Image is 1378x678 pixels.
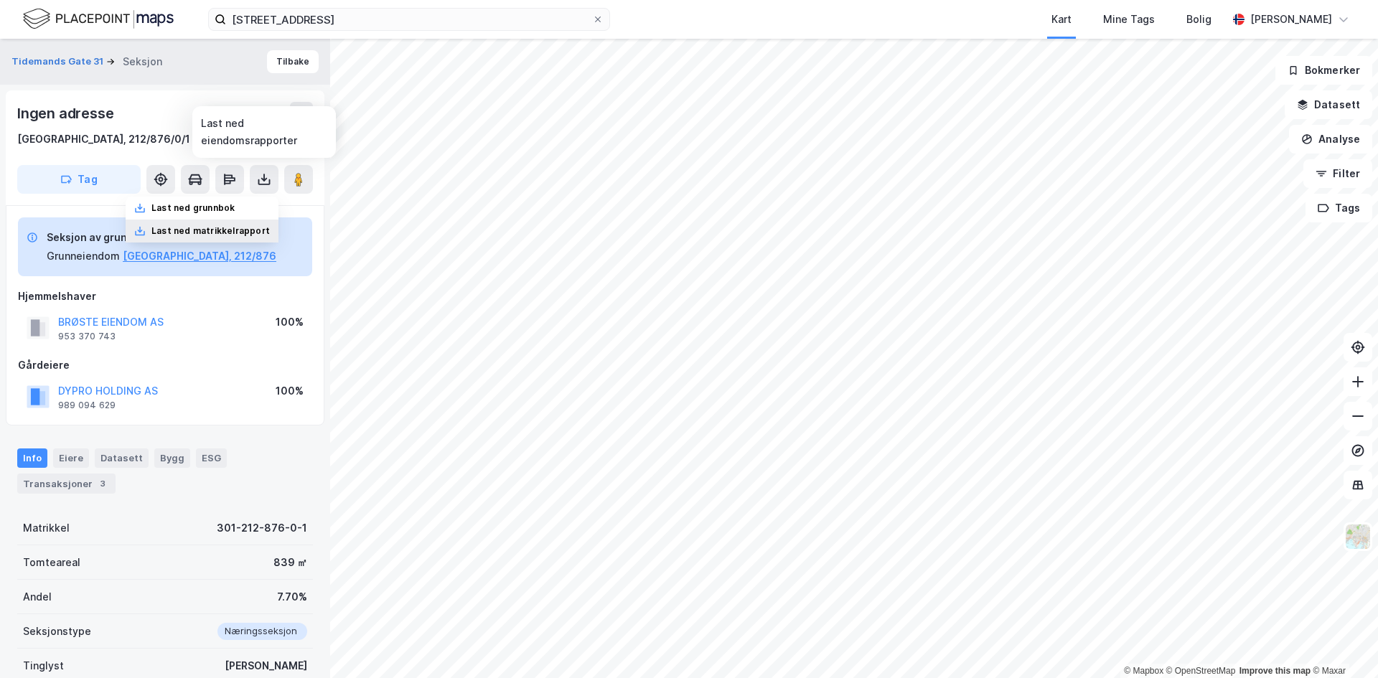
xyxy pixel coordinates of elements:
[123,53,162,70] div: Seksjon
[1124,666,1163,676] a: Mapbox
[1306,609,1378,678] div: Kontrollprogram for chat
[95,448,149,467] div: Datasett
[276,314,304,331] div: 100%
[23,554,80,571] div: Tomteareal
[17,102,116,125] div: Ingen adresse
[225,657,307,674] div: [PERSON_NAME]
[17,131,190,148] div: [GEOGRAPHIC_DATA], 212/876/0/1
[58,331,116,342] div: 953 370 743
[217,519,307,537] div: 301-212-876-0-1
[1166,666,1236,676] a: OpenStreetMap
[273,554,307,571] div: 839 ㎡
[53,448,89,467] div: Eiere
[1303,159,1372,188] button: Filter
[1103,11,1155,28] div: Mine Tags
[47,248,120,265] div: Grunneiendom
[123,248,276,265] button: [GEOGRAPHIC_DATA], 212/876
[23,6,174,32] img: logo.f888ab2527a4732fd821a326f86c7f29.svg
[226,9,592,30] input: Søk på adresse, matrikkel, gårdeiere, leietakere eller personer
[47,229,276,246] div: Seksjon av grunneiendom
[1186,11,1211,28] div: Bolig
[1306,609,1378,678] iframe: Chat Widget
[276,382,304,400] div: 100%
[23,657,64,674] div: Tinglyst
[23,519,70,537] div: Matrikkel
[196,448,227,467] div: ESG
[1250,11,1332,28] div: [PERSON_NAME]
[17,165,141,194] button: Tag
[277,588,307,606] div: 7.70%
[1275,56,1372,85] button: Bokmerker
[1289,125,1372,154] button: Analyse
[151,202,235,214] div: Last ned grunnbok
[1239,666,1311,676] a: Improve this map
[151,225,270,237] div: Last ned matrikkelrapport
[1285,90,1372,119] button: Datasett
[267,50,319,73] button: Tilbake
[18,357,312,374] div: Gårdeiere
[11,55,106,69] button: Tidemands Gate 31
[1051,11,1072,28] div: Kart
[18,288,312,305] div: Hjemmelshaver
[95,476,110,491] div: 3
[17,448,47,467] div: Info
[58,400,116,411] div: 989 094 629
[1306,194,1372,222] button: Tags
[154,448,190,467] div: Bygg
[23,623,91,640] div: Seksjonstype
[17,474,116,494] div: Transaksjoner
[1344,523,1372,550] img: Z
[23,588,52,606] div: Andel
